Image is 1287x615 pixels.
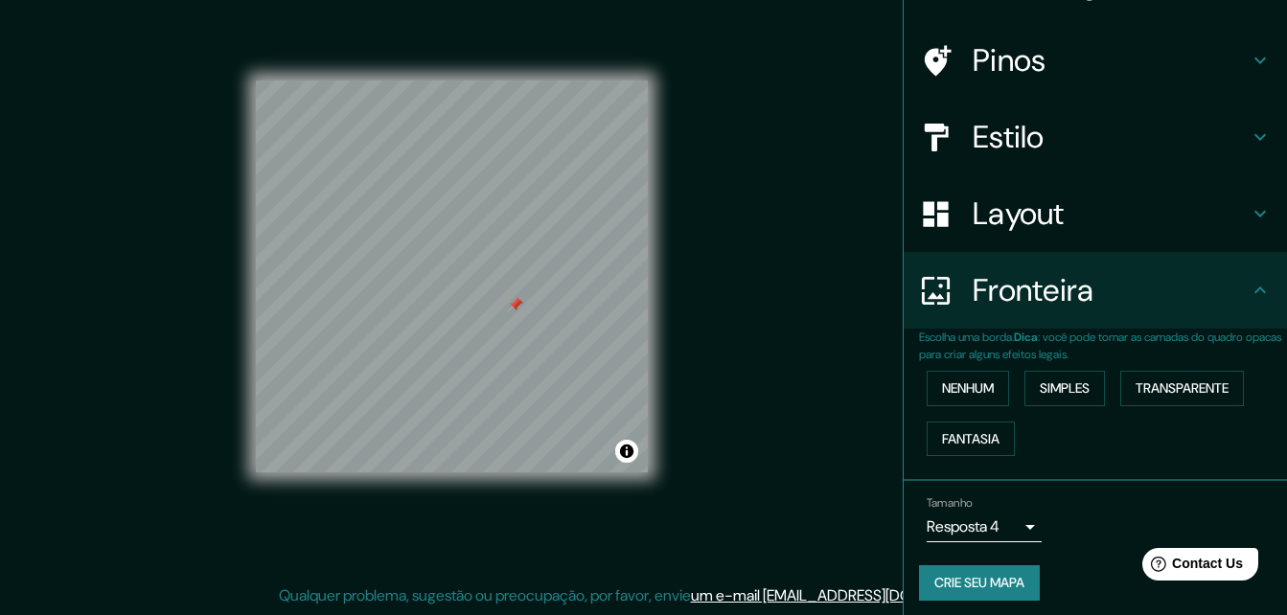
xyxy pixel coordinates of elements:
[1024,371,1105,406] button: Simples
[927,512,1042,542] div: Resposta 4
[973,271,1249,309] h4: Fronteira
[942,376,994,400] font: Nenhum
[1120,371,1244,406] button: Transparente
[927,371,1009,406] button: Nenhum
[904,252,1287,329] div: Fronteira
[1116,540,1266,594] iframe: Help widget launcher
[973,194,1249,233] h4: Layout
[934,571,1024,595] font: Crie seu mapa
[942,427,1000,451] font: Fantasia
[904,175,1287,252] div: Layout
[927,421,1015,457] button: Fantasia
[919,329,1287,363] p: Escolha uma borda. : você pode tornar as camadas do quadro opacas para criar alguns efeitos legais.
[256,80,648,472] canvas: Mapa
[919,565,1040,601] button: Crie seu mapa
[1014,330,1038,345] b: Dica
[615,440,638,463] button: Alternar atribuição
[973,118,1249,156] h4: Estilo
[691,585,1000,605] a: um e-mail [EMAIL_ADDRESS][DOMAIN_NAME]
[904,99,1287,175] div: Estilo
[904,22,1287,99] div: Pinos
[927,495,973,512] label: Tamanho
[973,41,1249,80] h4: Pinos
[1040,376,1090,400] font: Simples
[279,584,1002,607] p: Qualquer problema, sugestão ou preocupação, por favor, envie .
[1136,376,1229,400] font: Transparente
